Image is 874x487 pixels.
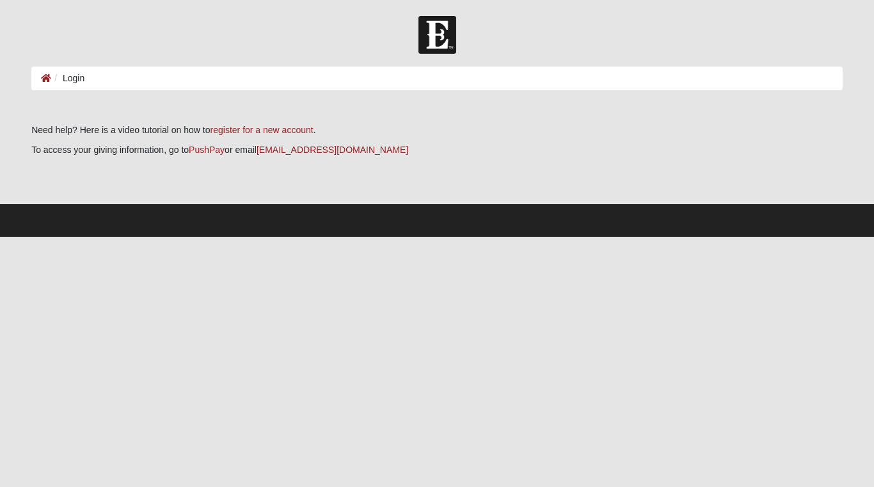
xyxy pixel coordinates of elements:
p: Need help? Here is a video tutorial on how to . [31,124,843,137]
a: PushPay [189,145,225,155]
a: register for a new account [211,125,314,135]
li: Login [51,72,84,85]
img: Church of Eleven22 Logo [418,16,456,54]
p: To access your giving information, go to or email [31,143,843,157]
a: [EMAIL_ADDRESS][DOMAIN_NAME] [257,145,408,155]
